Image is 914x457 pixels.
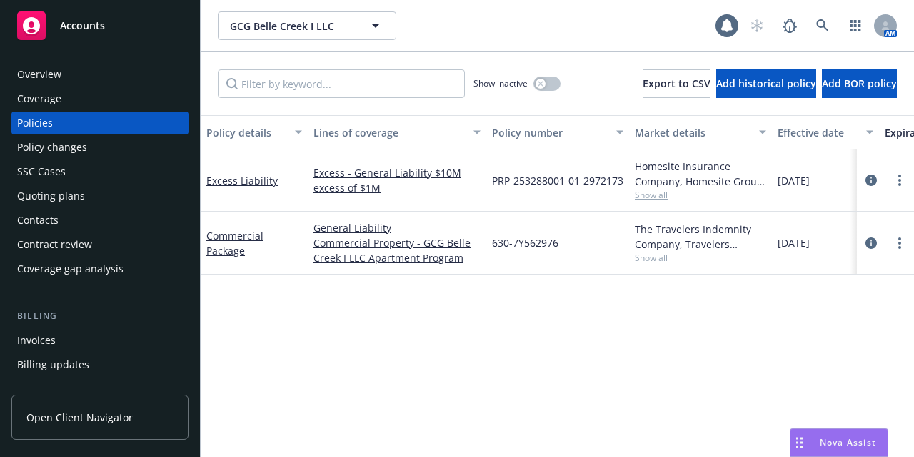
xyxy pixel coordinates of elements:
[492,235,558,250] span: 630-7Y562976
[891,235,908,252] a: more
[26,410,133,425] span: Open Client Navigator
[643,69,710,98] button: Export to CSV
[313,220,481,235] a: General Liability
[643,77,710,90] span: Export to CSV
[635,159,766,189] div: Homesite Insurance Company, Homesite Group Incorporated, Great Point Insurance Company
[790,429,808,456] div: Drag to move
[313,125,465,140] div: Lines of coverage
[201,115,308,149] button: Policy details
[17,185,85,207] div: Quoting plans
[820,436,876,448] span: Nova Assist
[822,77,897,90] span: Add BOR policy
[492,173,623,188] span: PRP-253288001-01-2972173
[17,63,61,86] div: Overview
[863,235,880,252] a: circleInformation
[635,252,766,264] span: Show all
[716,69,816,98] button: Add historical policy
[308,115,486,149] button: Lines of coverage
[17,87,61,110] div: Coverage
[808,11,837,40] a: Search
[11,112,189,134] a: Policies
[218,69,465,98] input: Filter by keyword...
[778,173,810,188] span: [DATE]
[11,160,189,183] a: SSC Cases
[11,353,189,376] a: Billing updates
[17,329,56,352] div: Invoices
[313,165,481,195] a: Excess - General Liability $10M excess of $1M
[778,125,858,140] div: Effective date
[218,11,396,40] button: GCG Belle Creek I LLC
[486,115,629,149] button: Policy number
[11,329,189,352] a: Invoices
[635,189,766,201] span: Show all
[790,428,888,457] button: Nova Assist
[492,125,608,140] div: Policy number
[841,11,870,40] a: Switch app
[11,63,189,86] a: Overview
[60,20,105,31] span: Accounts
[11,136,189,159] a: Policy changes
[863,172,880,189] a: circleInformation
[716,77,816,90] span: Add historical policy
[11,87,189,110] a: Coverage
[473,77,528,89] span: Show inactive
[11,257,189,280] a: Coverage gap analysis
[17,112,53,134] div: Policies
[230,19,353,34] span: GCG Belle Creek I LLC
[778,235,810,250] span: [DATE]
[629,115,772,149] button: Market details
[17,136,87,159] div: Policy changes
[743,11,771,40] a: Start snowing
[17,353,89,376] div: Billing updates
[17,160,66,183] div: SSC Cases
[17,257,124,280] div: Coverage gap analysis
[772,115,879,149] button: Effective date
[11,309,189,323] div: Billing
[635,125,750,140] div: Market details
[11,6,189,46] a: Accounts
[17,378,96,401] div: Account charges
[17,209,59,232] div: Contacts
[11,233,189,256] a: Contract review
[775,11,804,40] a: Report a Bug
[822,69,897,98] button: Add BOR policy
[206,174,278,187] a: Excess Liability
[313,235,481,265] a: Commercial Property - GCG Belle Creek I LLC Apartment Program
[11,209,189,232] a: Contacts
[891,172,908,189] a: more
[206,229,263,257] a: Commercial Package
[11,185,189,207] a: Quoting plans
[11,378,189,401] a: Account charges
[206,125,286,140] div: Policy details
[17,233,92,256] div: Contract review
[635,222,766,252] div: The Travelers Indemnity Company, Travelers Insurance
